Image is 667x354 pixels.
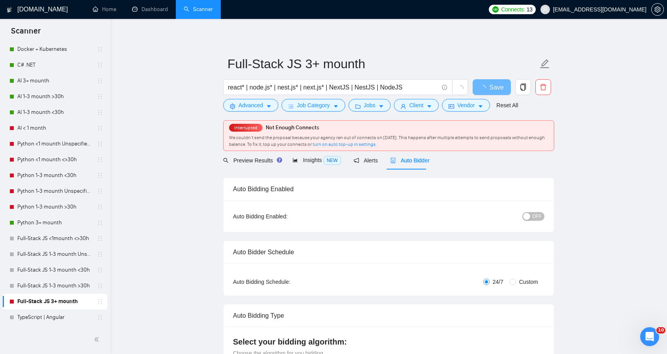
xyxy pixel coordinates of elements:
span: holder [97,204,103,210]
a: homeHome [93,6,116,13]
div: Auto Bidding Enabled: [233,212,337,221]
button: delete [535,79,551,95]
span: holder [97,157,103,163]
span: NEW [324,156,341,165]
a: searchScanner [184,6,213,13]
a: Python 1-3 mounth Unspecified h [17,183,92,199]
a: Python 1-3 mounth <30h [17,168,92,183]
span: copy [516,84,531,91]
span: Jobs [364,101,376,110]
span: loading [456,85,464,92]
span: idcard [449,103,454,109]
span: Job Category [297,101,330,110]
span: info-circle [442,85,447,90]
span: holder [97,283,103,289]
span: holder [97,125,103,131]
span: caret-down [266,103,272,109]
span: Not Enough Connects [266,124,319,131]
span: user [542,7,548,12]
img: upwork-logo.png [492,6,499,13]
a: setting [651,6,664,13]
span: Insights [293,157,341,163]
span: caret-down [378,103,384,109]
div: Auto Bidding Type [233,304,544,327]
span: edit [540,59,550,69]
a: Docker + Kubernetes [17,41,92,57]
a: Python 3+ mounth [17,215,92,231]
div: Tooltip anchor [276,157,283,164]
span: holder [97,109,103,116]
a: Python <1 mounth <>30h [17,152,92,168]
span: holder [97,78,103,84]
button: folderJobscaret-down [348,99,391,112]
span: notification [354,158,359,163]
span: holder [97,172,103,179]
button: Save [473,79,511,95]
span: Preview Results [223,157,280,164]
span: holder [97,235,103,242]
span: Save [489,82,503,92]
div: Auto Bidding Schedule: [233,278,337,286]
a: Python <1 mounth Unspecified h [17,136,92,152]
a: AI < 1 month [17,120,92,136]
span: holder [97,314,103,320]
a: Full-Stack JS 1-3 mounth >30h [17,278,92,294]
span: Custom [516,278,541,286]
a: turn on auto top-up in settings. [313,142,377,147]
a: Full-Stack JS 3+ mounth [17,294,92,309]
span: Auto Bidder [390,157,429,164]
span: holder [97,93,103,100]
a: TypeScript | Angular [17,309,92,325]
button: setting [651,3,664,16]
span: holder [97,46,103,52]
span: holder [97,251,103,257]
span: holder [97,141,103,147]
span: robot [390,158,396,163]
button: userClientcaret-down [394,99,439,112]
a: AI 3+ mounth [17,73,92,89]
span: 10 [656,327,665,334]
a: Full-Stack JS 1-3 mounth <30h [17,262,92,278]
a: Full-Stack JS 1-3 mounth Unspecified h [17,246,92,262]
a: AI 1-3 mounth <30h [17,104,92,120]
span: setting [230,103,235,109]
span: OFF [532,212,542,221]
span: Alerts [354,157,378,164]
a: C# .NET [17,57,92,73]
a: Reset All [496,101,518,110]
span: holder [97,220,103,226]
span: 13 [527,5,533,14]
span: area-chart [293,157,298,163]
span: holder [97,298,103,305]
span: We couldn’t send the proposal because your agency ran out of connects on [DATE]. This happens aft... [229,135,545,147]
a: dashboardDashboard [132,6,168,13]
span: Vendor [457,101,475,110]
a: AI 1-3 mounth >30h [17,89,92,104]
input: Scanner name... [227,54,538,74]
span: delete [536,84,551,91]
span: search [223,158,229,163]
span: Interrupted [232,125,260,130]
span: holder [97,188,103,194]
button: idcardVendorcaret-down [442,99,490,112]
button: settingAdvancedcaret-down [223,99,278,112]
iframe: Intercom live chat [640,327,659,346]
a: Full-Stack JS <1mounth <>30h [17,231,92,246]
span: folder [355,103,361,109]
span: caret-down [333,103,339,109]
a: Python 1-3 mounth >30h [17,199,92,215]
h4: Select your bidding algorithm: [233,336,544,347]
span: Scanner [5,25,47,42]
div: Auto Bidder Schedule [233,241,544,263]
span: bars [288,103,294,109]
input: Search Freelance Jobs... [228,82,438,92]
div: Auto Bidding Enabled [233,178,544,200]
span: 24/7 [490,278,507,286]
span: holder [97,267,103,273]
span: Connects: [501,5,525,14]
span: loading [480,85,489,91]
button: copy [515,79,531,95]
span: user [401,103,406,109]
button: barsJob Categorycaret-down [281,99,345,112]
